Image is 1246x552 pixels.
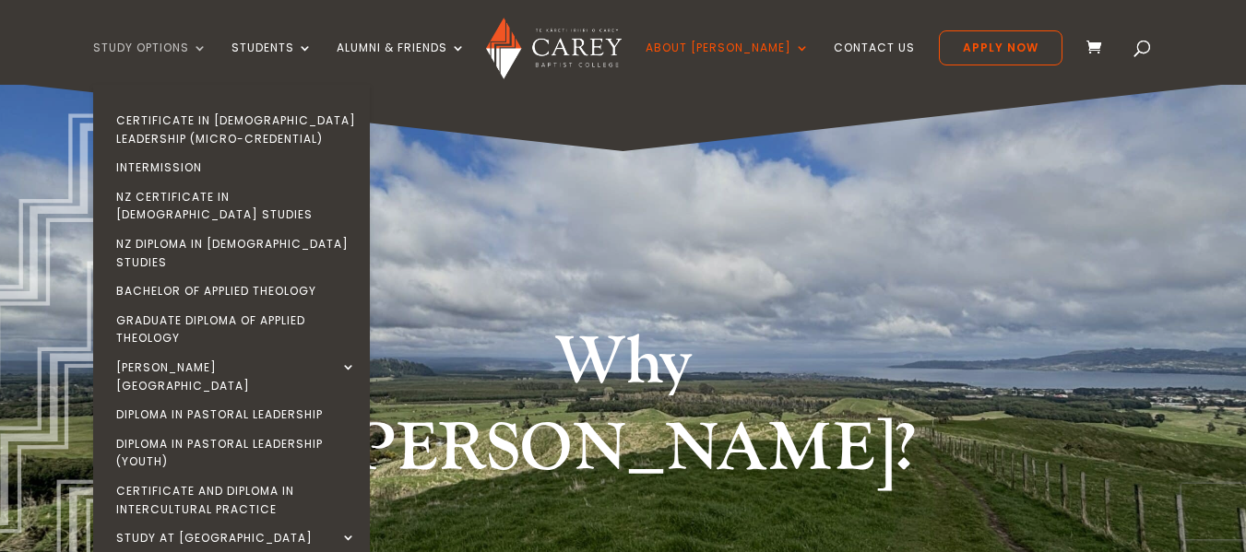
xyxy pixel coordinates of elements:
a: Diploma in Pastoral Leadership (Youth) [98,429,374,476]
a: Certificate in [DEMOGRAPHIC_DATA] Leadership (Micro-credential) [98,106,374,153]
a: Alumni & Friends [337,41,466,85]
a: NZ Diploma in [DEMOGRAPHIC_DATA] Studies [98,229,374,276]
h1: Why [PERSON_NAME]? [278,320,969,501]
a: Apply Now [939,30,1062,65]
a: NZ Certificate in [DEMOGRAPHIC_DATA] Studies [98,182,374,229]
a: Contact Us [834,41,915,85]
a: Bachelor of Applied Theology [98,276,374,306]
a: About [PERSON_NAME] [646,41,810,85]
a: Graduate Diploma of Applied Theology [98,306,374,353]
img: Carey Baptist College [486,18,622,79]
a: [PERSON_NAME][GEOGRAPHIC_DATA] [98,353,374,400]
a: Intermission [98,153,374,182]
a: Diploma in Pastoral Leadership [98,400,374,429]
a: Certificate and Diploma in Intercultural Practice [98,476,374,523]
a: Study Options [93,41,208,85]
a: Students [231,41,313,85]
